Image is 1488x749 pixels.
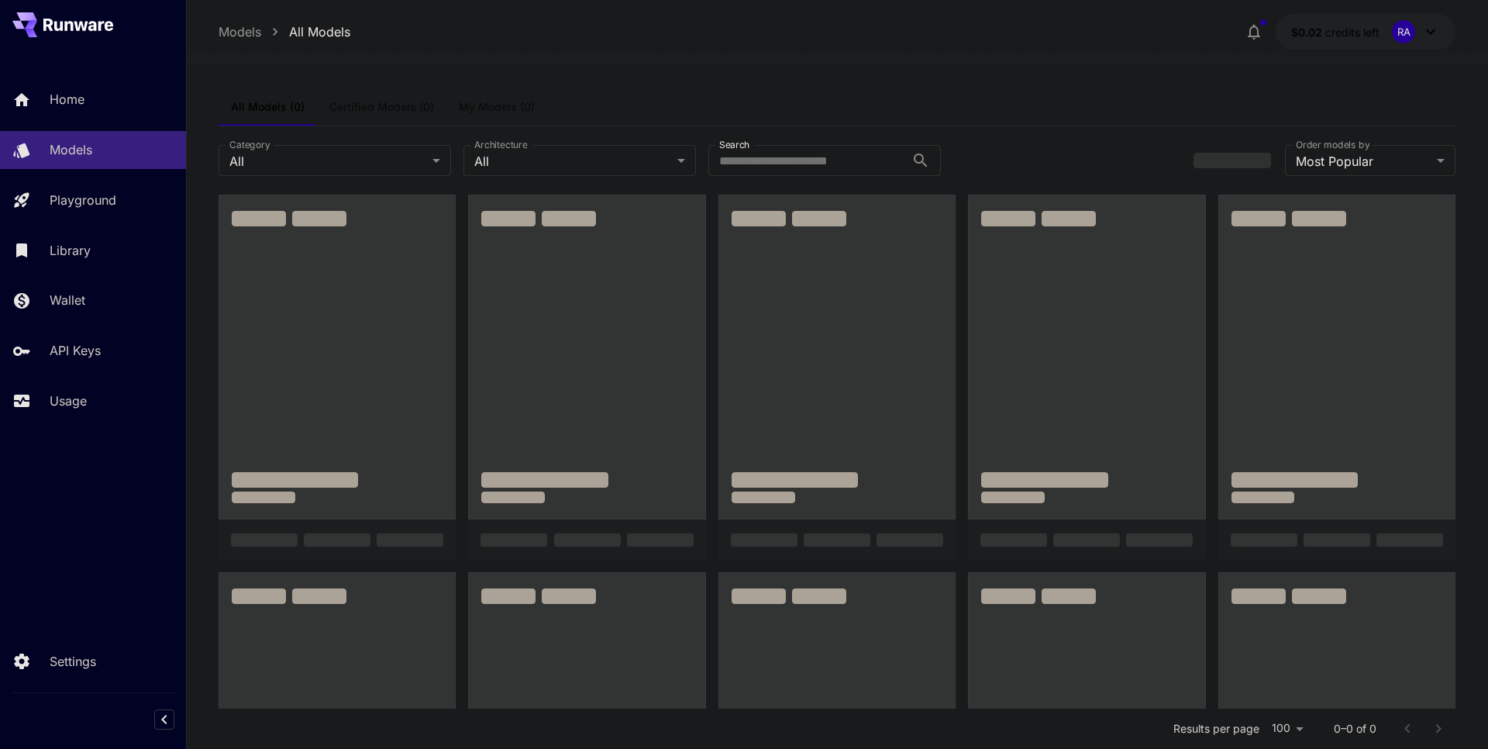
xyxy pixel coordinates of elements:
[474,138,527,151] label: Architecture
[229,138,270,151] label: Category
[50,341,101,360] p: API Keys
[1296,152,1431,171] span: Most Popular
[474,152,671,171] span: All
[1325,26,1379,39] span: credits left
[50,652,96,671] p: Settings
[1334,721,1376,737] p: 0–0 of 0
[1392,20,1415,43] div: RA
[166,706,186,733] div: Collapse sidebar
[1291,26,1325,39] span: $0.02
[719,138,749,151] label: Search
[459,100,535,114] span: My Models (0)
[219,22,261,41] a: Models
[50,291,85,309] p: Wallet
[154,709,174,730] button: Collapse sidebar
[50,90,84,109] p: Home
[50,392,87,410] p: Usage
[50,241,91,260] p: Library
[229,152,426,171] span: All
[1173,721,1259,737] p: Results per page
[1266,717,1309,740] div: 100
[1276,14,1455,50] button: $0.02174RA
[50,191,116,209] p: Playground
[50,140,92,159] p: Models
[231,100,305,114] span: All Models (0)
[1291,24,1379,40] div: $0.02174
[329,100,434,114] span: Certified Models (0)
[219,22,350,41] nav: breadcrumb
[289,22,350,41] a: All Models
[1296,138,1369,151] label: Order models by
